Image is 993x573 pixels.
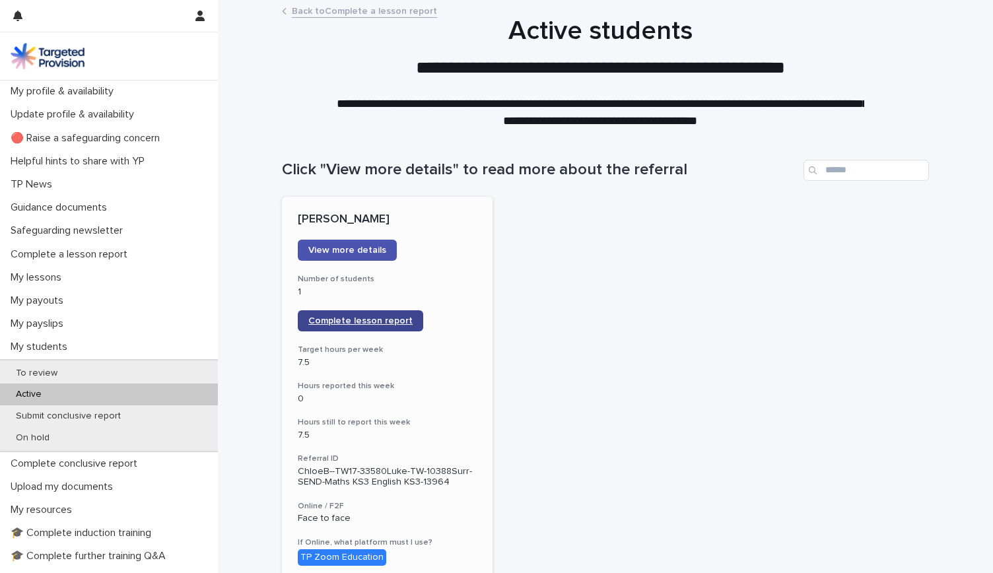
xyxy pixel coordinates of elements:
[298,310,423,331] a: Complete lesson report
[5,132,170,145] p: 🔴 Raise a safeguarding concern
[5,294,74,307] p: My payouts
[5,318,74,330] p: My payslips
[298,501,477,512] h3: Online / F2F
[5,178,63,191] p: TP News
[5,108,145,121] p: Update profile & availability
[5,248,138,261] p: Complete a lesson report
[5,411,131,422] p: Submit conclusive report
[298,345,477,355] h3: Target hours per week
[298,466,477,489] p: ChloeB--TW17-33580Luke-TW-10388Surr-SEND-Maths KS3 English KS3-13964
[5,527,162,539] p: 🎓 Complete induction training
[298,213,477,227] p: [PERSON_NAME]
[5,85,124,98] p: My profile & availability
[308,246,386,255] span: View more details
[292,3,437,18] a: Back toComplete a lesson report
[5,432,60,444] p: On hold
[298,286,477,298] p: 1
[5,504,83,516] p: My resources
[5,550,176,562] p: 🎓 Complete further training Q&A
[5,389,52,400] p: Active
[298,537,477,548] h3: If Online, what platform must I use?
[298,454,477,464] h3: Referral ID
[298,274,477,285] h3: Number of students
[308,316,413,325] span: Complete lesson report
[5,481,123,493] p: Upload my documents
[277,15,924,47] h1: Active students
[5,368,68,379] p: To review
[5,341,78,353] p: My students
[298,381,477,391] h3: Hours reported this week
[282,160,798,180] h1: Click "View more details" to read more about the referral
[5,201,118,214] p: Guidance documents
[5,271,72,284] p: My lessons
[5,457,148,470] p: Complete conclusive report
[804,160,929,181] input: Search
[298,393,477,405] p: 0
[298,417,477,428] h3: Hours still to report this week
[298,430,477,441] p: 7.5
[298,357,477,368] p: 7.5
[298,240,397,261] a: View more details
[11,43,85,69] img: M5nRWzHhSzIhMunXDL62
[298,513,477,524] p: Face to face
[5,224,133,237] p: Safeguarding newsletter
[5,155,155,168] p: Helpful hints to share with YP
[298,549,386,566] div: TP Zoom Education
